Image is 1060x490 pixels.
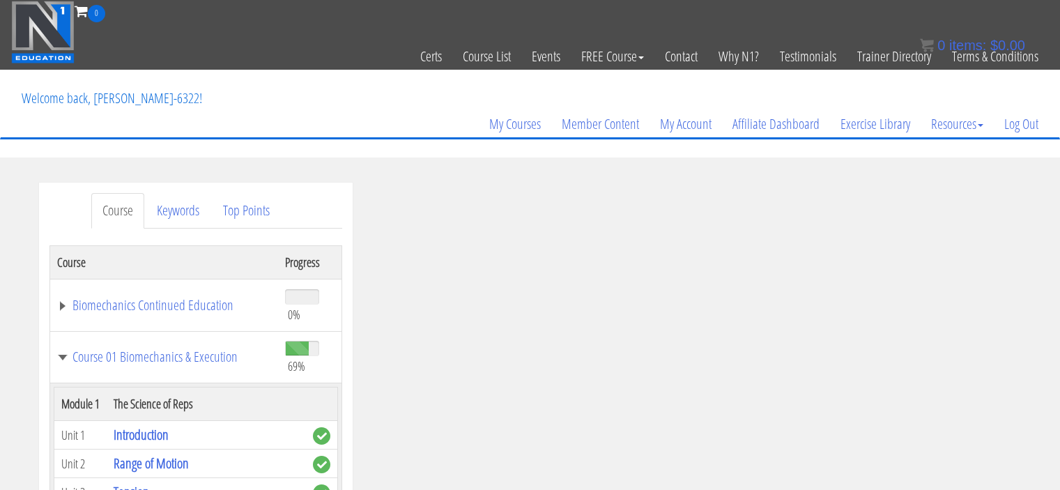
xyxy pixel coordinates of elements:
[990,38,1025,53] bdi: 0.00
[654,22,708,91] a: Contact
[49,245,278,279] th: Course
[313,427,330,445] span: complete
[942,22,1049,91] a: Terms & Conditions
[212,193,281,229] a: Top Points
[75,1,105,20] a: 0
[847,22,942,91] a: Trainer Directory
[288,307,300,322] span: 0%
[769,22,847,91] a: Testimonials
[11,1,75,63] img: n1-education
[990,38,998,53] span: $
[949,38,986,53] span: items:
[722,91,830,158] a: Affiliate Dashboard
[91,193,144,229] a: Course
[88,5,105,22] span: 0
[54,450,107,478] td: Unit 2
[937,38,945,53] span: 0
[107,388,306,421] th: The Science of Reps
[11,70,213,126] p: Welcome back, [PERSON_NAME]-6322!
[551,91,650,158] a: Member Content
[521,22,571,91] a: Events
[452,22,521,91] a: Course List
[114,454,189,473] a: Range of Motion
[410,22,452,91] a: Certs
[708,22,769,91] a: Why N1?
[479,91,551,158] a: My Courses
[288,358,305,374] span: 69%
[920,38,1025,53] a: 0 items: $0.00
[313,456,330,473] span: complete
[57,350,272,364] a: Course 01 Biomechanics & Execution
[920,38,934,52] img: icon11.png
[54,388,107,421] th: Module 1
[146,193,210,229] a: Keywords
[114,425,169,444] a: Introduction
[54,421,107,450] td: Unit 1
[278,245,341,279] th: Progress
[650,91,722,158] a: My Account
[830,91,921,158] a: Exercise Library
[57,298,272,312] a: Biomechanics Continued Education
[921,91,994,158] a: Resources
[994,91,1049,158] a: Log Out
[571,22,654,91] a: FREE Course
